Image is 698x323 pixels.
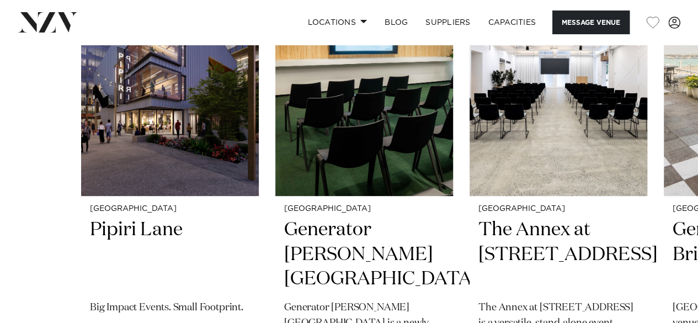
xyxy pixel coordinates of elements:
[90,218,250,292] h2: Pipiri Lane
[90,205,250,213] small: [GEOGRAPHIC_DATA]
[479,10,545,34] a: Capacities
[90,300,250,316] p: Big Impact Events. Small Footprint.
[478,205,638,213] small: [GEOGRAPHIC_DATA]
[417,10,479,34] a: SUPPLIERS
[18,12,78,32] img: nzv-logo.png
[552,10,630,34] button: Message Venue
[299,10,376,34] a: Locations
[376,10,417,34] a: BLOG
[284,218,444,292] h2: Generator [PERSON_NAME][GEOGRAPHIC_DATA]
[284,205,444,213] small: [GEOGRAPHIC_DATA]
[478,218,638,292] h2: The Annex at [STREET_ADDRESS]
